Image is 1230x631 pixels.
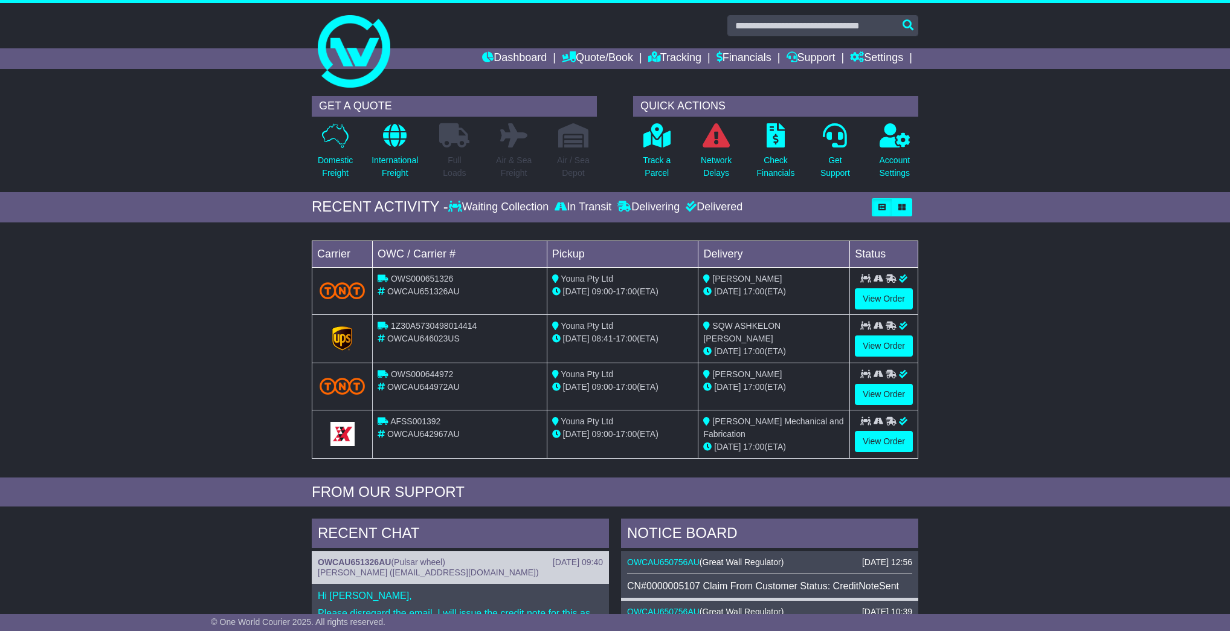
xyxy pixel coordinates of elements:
[592,382,613,392] span: 09:00
[318,568,539,577] span: [PERSON_NAME] ([EMAIL_ADDRESS][DOMAIN_NAME])
[318,154,353,180] p: Domestic Freight
[616,382,637,392] span: 17:00
[439,154,469,180] p: Full Loads
[743,442,764,451] span: 17:00
[320,282,365,299] img: TNT_Domestic.png
[330,422,355,446] img: GetCarrierServiceLogo
[703,285,845,298] div: (ETA)
[703,557,781,567] span: Great Wall Regulator
[855,288,913,309] a: View Order
[850,241,918,267] td: Status
[743,286,764,296] span: 17:00
[787,48,836,69] a: Support
[563,334,590,343] span: [DATE]
[592,334,613,343] span: 08:41
[714,382,741,392] span: [DATE]
[855,384,913,405] a: View Order
[757,154,795,180] p: Check Financials
[700,123,732,186] a: NetworkDelays
[743,346,764,356] span: 17:00
[592,429,613,439] span: 09:00
[312,198,448,216] div: RECENT ACTIVITY -
[332,326,353,351] img: GetCarrierServiceLogo
[648,48,701,69] a: Tracking
[703,441,845,453] div: (ETA)
[703,381,845,393] div: (ETA)
[850,48,903,69] a: Settings
[552,428,694,441] div: - (ETA)
[820,154,850,180] p: Get Support
[318,557,603,568] div: ( )
[561,321,613,331] span: Youna Pty Ltd
[820,123,851,186] a: GetSupport
[714,286,741,296] span: [DATE]
[862,557,912,568] div: [DATE] 12:56
[643,154,671,180] p: Track a Parcel
[561,274,613,283] span: Youna Pty Ltd
[633,96,918,117] div: QUICK ACTIONS
[482,48,547,69] a: Dashboard
[627,557,700,567] a: OWCAU650756AU
[703,607,781,616] span: Great Wall Regulator
[592,286,613,296] span: 09:00
[703,345,845,358] div: (ETA)
[855,431,913,452] a: View Order
[716,48,771,69] a: Financials
[561,416,613,426] span: Youna Pty Ltd
[714,442,741,451] span: [DATE]
[211,617,385,627] span: © One World Courier 2025. All rights reserved.
[373,241,547,267] td: OWC / Carrier #
[496,154,532,180] p: Air & Sea Freight
[627,607,700,616] a: OWCAU650756AU
[552,332,694,345] div: - (ETA)
[627,607,912,617] div: ( )
[318,557,391,567] a: OWCAU651326AU
[312,519,609,551] div: RECENT CHAT
[390,416,440,426] span: AFSS001392
[714,346,741,356] span: [DATE]
[642,123,671,186] a: Track aParcel
[614,201,683,214] div: Delivering
[320,378,365,394] img: TNT_Domestic.png
[318,590,603,601] p: Hi [PERSON_NAME],
[561,369,613,379] span: Youna Pty Ltd
[552,381,694,393] div: - (ETA)
[391,369,454,379] span: OWS000644972
[552,201,614,214] div: In Transit
[391,274,454,283] span: OWS000651326
[563,382,590,392] span: [DATE]
[312,241,373,267] td: Carrier
[557,154,590,180] p: Air / Sea Depot
[616,429,637,439] span: 17:00
[387,334,460,343] span: OWCAU646023US
[703,416,843,439] span: [PERSON_NAME] Mechanical and Fabrication
[880,154,910,180] p: Account Settings
[317,123,353,186] a: DomesticFreight
[387,382,460,392] span: OWCAU644972AU
[318,607,603,630] p: Please disregard the email, I will issue the credit note for this as soon as received
[563,429,590,439] span: [DATE]
[552,285,694,298] div: - (ETA)
[712,274,782,283] span: [PERSON_NAME]
[616,286,637,296] span: 17:00
[562,48,633,69] a: Quote/Book
[387,429,460,439] span: OWCAU642967AU
[621,519,918,551] div: NOTICE BOARD
[701,154,732,180] p: Network Delays
[448,201,552,214] div: Waiting Collection
[627,580,912,592] div: CN#0000005107 Claim From Customer Status: CreditNoteSent
[756,123,796,186] a: CheckFinancials
[312,484,918,501] div: FROM OUR SUPPORT
[703,321,781,343] span: SQW ASHKELON [PERSON_NAME]
[743,382,764,392] span: 17:00
[563,286,590,296] span: [DATE]
[391,321,477,331] span: 1Z30A5730498014414
[547,241,698,267] td: Pickup
[394,557,442,567] span: Pulsar wheel
[627,557,912,568] div: ( )
[387,286,460,296] span: OWCAU651326AU
[862,607,912,617] div: [DATE] 10:39
[312,96,597,117] div: GET A QUOTE
[879,123,911,186] a: AccountSettings
[616,334,637,343] span: 17:00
